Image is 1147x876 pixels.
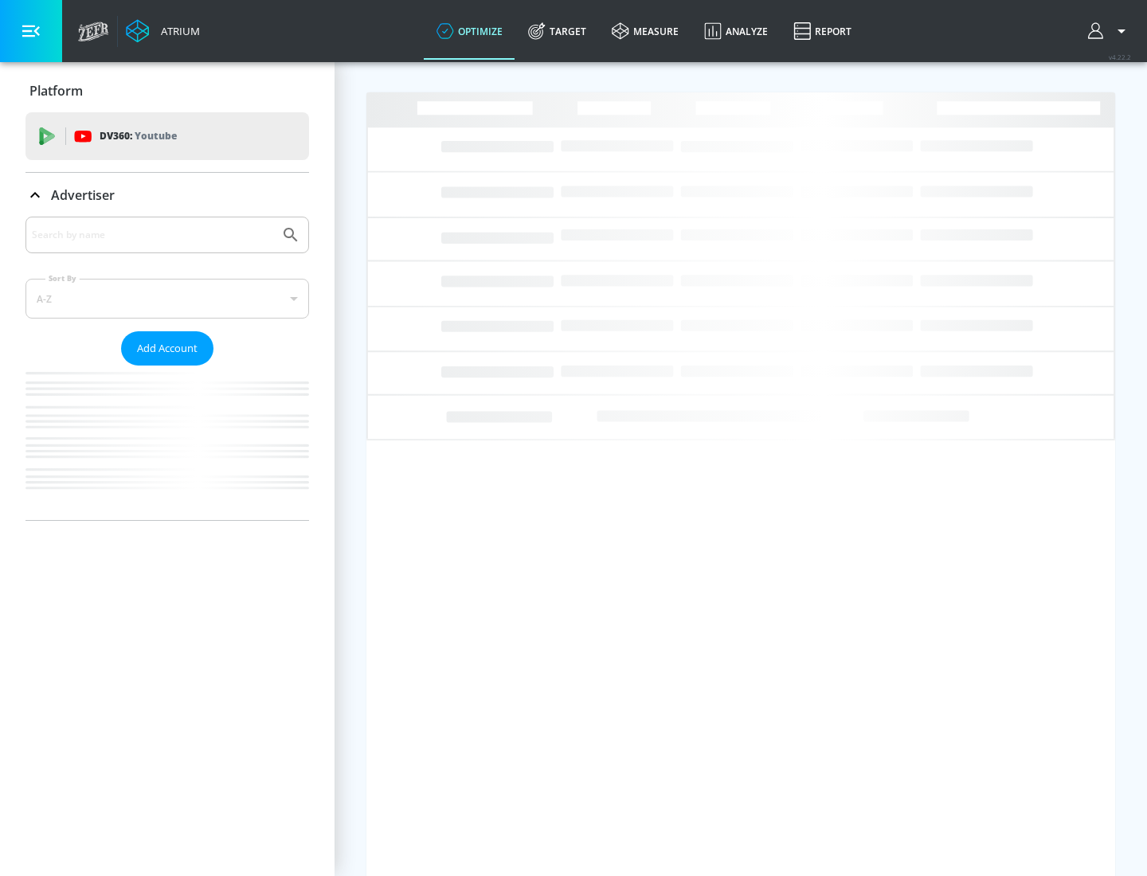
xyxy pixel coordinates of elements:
div: Atrium [155,24,200,38]
div: Platform [25,68,309,113]
div: Advertiser [25,173,309,217]
a: Report [781,2,864,60]
p: DV360: [100,127,177,145]
span: v 4.22.2 [1109,53,1131,61]
div: DV360: Youtube [25,112,309,160]
label: Sort By [45,273,80,284]
nav: list of Advertiser [25,366,309,520]
p: Youtube [135,127,177,144]
input: Search by name [32,225,273,245]
a: optimize [424,2,515,60]
div: A-Z [25,279,309,319]
button: Add Account [121,331,213,366]
p: Advertiser [51,186,115,204]
a: measure [599,2,691,60]
div: Advertiser [25,217,309,520]
a: Atrium [126,19,200,43]
span: Add Account [137,339,198,358]
p: Platform [29,82,83,100]
a: Target [515,2,599,60]
a: Analyze [691,2,781,60]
